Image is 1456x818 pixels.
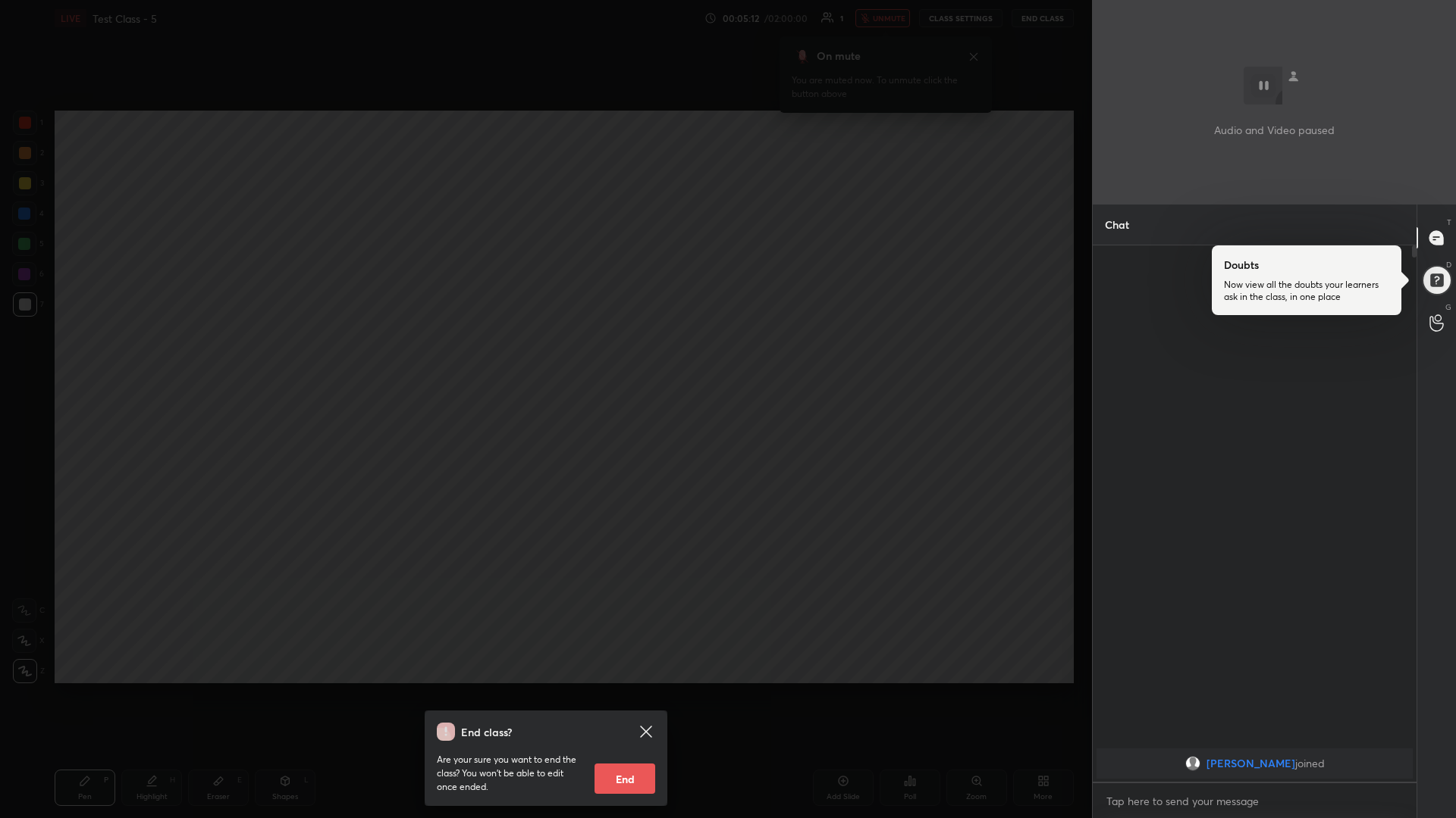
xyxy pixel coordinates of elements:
[1185,756,1200,771] img: default.png
[595,763,655,794] button: End
[437,753,582,794] p: Are your sure you want to end the class? You won’t be able to edit once ended.
[1446,259,1451,270] p: D
[1207,757,1295,770] span: [PERSON_NAME]
[461,724,512,740] h4: End class?
[1445,301,1451,313] p: G
[1093,745,1417,782] div: grid
[1214,122,1335,138] p: Audio and Video paused
[1295,757,1325,770] span: joined
[1447,217,1451,228] p: T
[1093,204,1141,245] p: Chat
